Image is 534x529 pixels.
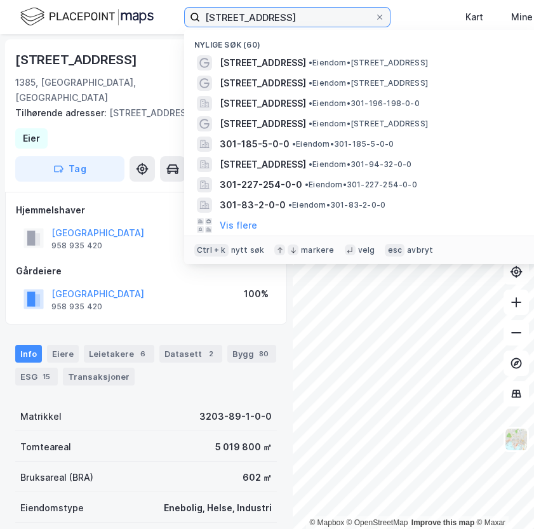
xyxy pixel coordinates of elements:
span: [STREET_ADDRESS] [220,116,306,131]
span: • [309,159,312,169]
span: [STREET_ADDRESS] [220,157,306,172]
div: 1385, [GEOGRAPHIC_DATA], [GEOGRAPHIC_DATA] [15,75,227,105]
span: • [309,78,312,88]
div: markere [301,245,334,255]
span: • [309,98,312,108]
span: Eiendom • [STREET_ADDRESS] [309,58,428,68]
div: Eiere [47,345,79,363]
span: Tilhørende adresser: [15,107,109,118]
button: Tag [15,156,124,182]
div: Matrikkel [20,409,62,424]
span: Eiendom • 301-94-32-0-0 [309,159,411,170]
div: 3203-89-1-0-0 [199,409,272,424]
span: Eiendom • 301-185-5-0-0 [292,139,394,149]
a: Mapbox [309,518,344,527]
div: esc [385,244,404,257]
div: avbryt [407,245,433,255]
div: 80 [257,347,271,360]
span: 301-83-2-0-0 [220,198,286,213]
div: 602 ㎡ [243,470,272,485]
span: • [309,58,312,67]
div: 15 [40,370,53,383]
img: logo.f888ab2527a4732fd821a326f86c7f29.svg [20,6,154,28]
div: Bruksareal (BRA) [20,470,93,485]
span: Eiendom • 301-227-254-0-0 [305,180,417,190]
div: ESG [15,368,58,385]
div: Kontrollprogram for chat [471,468,534,529]
div: Enebolig, Helse, Industri [164,500,272,516]
div: Eier [23,131,40,146]
div: [STREET_ADDRESS] [15,105,267,121]
span: [STREET_ADDRESS] [220,55,306,70]
div: Datasett [159,345,222,363]
span: 301-185-5-0-0 [220,137,290,152]
div: nytt søk [231,245,265,255]
div: 6 [137,347,149,360]
div: Gårdeiere [16,264,276,279]
span: Eiendom • 301-196-198-0-0 [309,98,420,109]
iframe: Chat Widget [471,468,534,529]
div: Ctrl + k [194,244,229,257]
div: Tomteareal [20,439,71,455]
span: 301-227-254-0-0 [220,177,302,192]
span: [STREET_ADDRESS] [220,96,306,111]
div: Bygg [227,345,276,363]
span: • [305,180,309,189]
button: Vis flere [220,218,257,233]
div: 5 019 800 ㎡ [215,439,272,455]
div: Transaksjoner [63,368,135,385]
div: [STREET_ADDRESS] [15,50,140,70]
span: • [288,200,292,210]
a: Improve this map [411,518,474,527]
div: 100% [244,286,269,302]
span: Eiendom • [STREET_ADDRESS] [309,78,428,88]
a: OpenStreetMap [347,518,408,527]
span: Eiendom • 301-83-2-0-0 [288,200,385,210]
div: 958 935 420 [51,241,102,251]
div: Eiendomstype [20,500,84,516]
div: Info [15,345,42,363]
span: Eiendom • [STREET_ADDRESS] [309,119,428,129]
div: Hjemmelshaver [16,203,276,218]
input: Søk på adresse, matrikkel, gårdeiere, leietakere eller personer [200,8,375,27]
div: Leietakere [84,345,154,363]
span: • [309,119,312,128]
div: Kart [465,10,483,25]
div: 2 [204,347,217,360]
span: • [292,139,296,149]
div: velg [358,245,375,255]
div: 958 935 420 [51,302,102,312]
span: [STREET_ADDRESS] [220,76,306,91]
img: Z [504,427,528,452]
